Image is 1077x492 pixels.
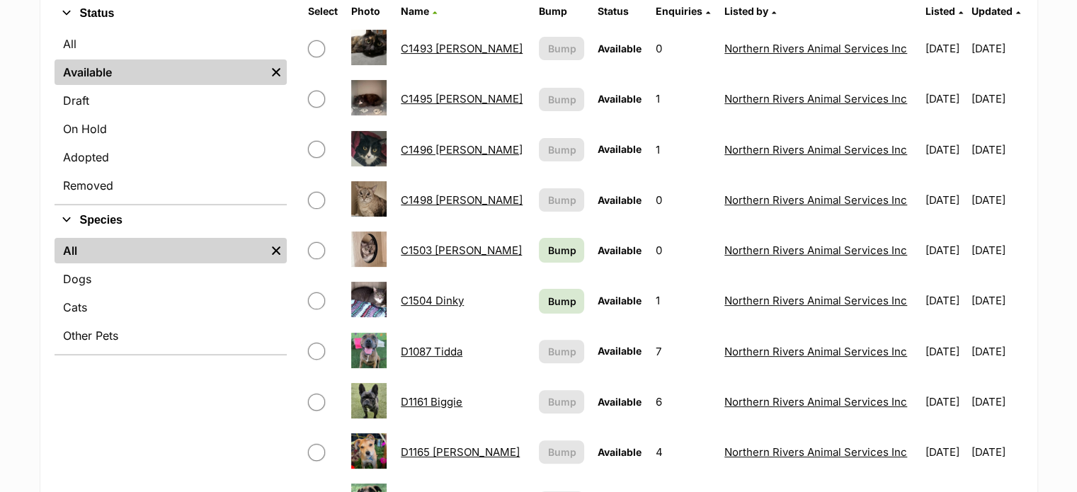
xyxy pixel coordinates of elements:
a: Remove filter [266,238,287,263]
td: [DATE] [920,428,970,476]
span: Available [597,446,641,458]
span: Available [597,194,641,206]
button: Status [55,4,287,23]
div: Species [55,235,287,354]
a: Northern Rivers Animal Services Inc [724,395,907,408]
a: Northern Rivers Animal Services Inc [724,143,907,156]
a: Available [55,59,266,85]
td: [DATE] [971,377,1022,426]
a: Northern Rivers Animal Services Inc [724,345,907,358]
span: Bump [547,243,576,258]
td: [DATE] [971,327,1022,376]
span: Available [597,345,641,357]
td: 1 [650,74,718,123]
span: Bump [547,92,576,107]
a: Cats [55,294,287,320]
span: Name [401,5,429,17]
span: Bump [547,445,576,459]
button: Bump [539,440,584,464]
td: [DATE] [971,125,1022,174]
td: [DATE] [971,226,1022,275]
a: Draft [55,88,287,113]
span: Bump [547,142,576,157]
a: Northern Rivers Animal Services Inc [724,193,907,207]
a: All [55,238,266,263]
a: C1495 [PERSON_NAME] [401,92,523,105]
td: 0 [650,176,718,224]
a: Bump [539,238,584,263]
a: Northern Rivers Animal Services Inc [724,294,907,307]
td: [DATE] [971,276,1022,325]
a: Northern Rivers Animal Services Inc [724,244,907,257]
a: D1087 Tidda [401,345,462,358]
a: Northern Rivers Animal Services Inc [724,445,907,459]
span: Available [597,42,641,55]
td: [DATE] [971,176,1022,224]
a: Northern Rivers Animal Services Inc [724,42,907,55]
td: [DATE] [920,327,970,376]
td: [DATE] [920,74,970,123]
td: [DATE] [920,176,970,224]
a: Listed [925,5,963,17]
td: [DATE] [920,276,970,325]
a: Removed [55,173,287,198]
a: All [55,31,287,57]
a: Name [401,5,437,17]
a: Northern Rivers Animal Services Inc [724,92,907,105]
span: Available [597,93,641,105]
a: Listed by [724,5,776,17]
td: 6 [650,377,718,426]
span: Bump [547,41,576,56]
a: C1493 [PERSON_NAME] [401,42,523,55]
span: Listed by [724,5,768,17]
span: Available [597,294,641,307]
span: Listed [925,5,955,17]
a: Updated [971,5,1020,17]
td: [DATE] [971,74,1022,123]
span: Available [597,143,641,155]
span: Bump [547,294,576,309]
button: Bump [539,88,584,111]
a: C1496 [PERSON_NAME] [401,143,523,156]
a: C1504 Dinky [401,294,464,307]
a: On Hold [55,116,287,142]
a: Remove filter [266,59,287,85]
td: [DATE] [920,226,970,275]
td: [DATE] [920,377,970,426]
a: C1498 [PERSON_NAME] [401,193,523,207]
button: Bump [539,390,584,413]
span: Available [597,396,641,408]
div: Status [55,28,287,204]
button: Bump [539,138,584,161]
span: Bump [547,193,576,207]
a: D1161 Biggie [401,395,462,408]
a: Enquiries [656,5,710,17]
span: Updated [971,5,1013,17]
a: C1503 [PERSON_NAME] [401,244,522,257]
td: [DATE] [971,24,1022,73]
button: Bump [539,340,584,363]
button: Bump [539,188,584,212]
td: 1 [650,125,718,174]
a: Adopted [55,144,287,170]
span: Bump [547,394,576,409]
a: Bump [539,289,584,314]
span: Available [597,244,641,256]
td: [DATE] [920,24,970,73]
td: 4 [650,428,718,476]
a: D1165 [PERSON_NAME] [401,445,520,459]
button: Bump [539,37,584,60]
a: Other Pets [55,323,287,348]
span: Bump [547,344,576,359]
a: Dogs [55,266,287,292]
td: 1 [650,276,718,325]
td: 7 [650,327,718,376]
td: [DATE] [920,125,970,174]
td: 0 [650,226,718,275]
td: 0 [650,24,718,73]
td: [DATE] [971,428,1022,476]
button: Species [55,211,287,229]
span: translation missing: en.admin.listings.index.attributes.enquiries [656,5,702,17]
